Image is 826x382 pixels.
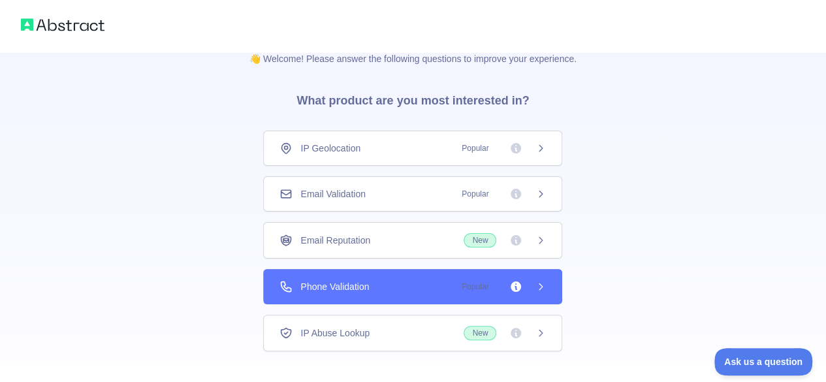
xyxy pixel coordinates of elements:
[300,326,370,340] span: IP Abuse Lookup
[300,142,360,155] span: IP Geolocation
[464,326,496,340] span: New
[714,348,813,375] iframe: Toggle Customer Support
[300,187,365,200] span: Email Validation
[454,280,496,293] span: Popular
[300,280,369,293] span: Phone Validation
[276,65,550,131] h3: What product are you most interested in?
[454,142,496,155] span: Popular
[454,187,496,200] span: Popular
[300,234,370,247] span: Email Reputation
[21,16,104,34] img: Abstract logo
[464,233,496,247] span: New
